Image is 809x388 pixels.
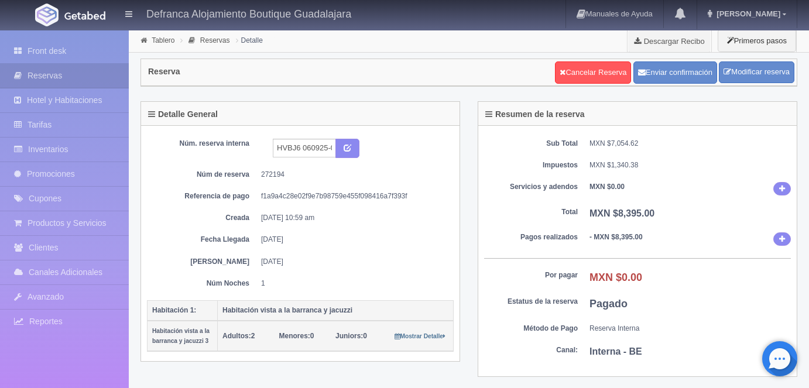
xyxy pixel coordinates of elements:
dd: MXN $1,340.38 [589,160,791,170]
dt: Total [484,207,578,217]
a: Descargar Recibo [628,29,711,53]
dt: [PERSON_NAME] [156,257,249,267]
dt: Núm. reserva interna [156,139,249,149]
dd: f1a9a4c28e02f9e7b98759e455f098416a7f393f [261,191,445,201]
dt: Sub Total [484,139,578,149]
dt: Servicios y adendos [484,182,578,192]
a: Tablero [152,36,174,44]
strong: Adultos: [222,332,251,340]
a: Cancelar Reserva [555,61,631,84]
b: Pagado [589,298,628,310]
th: Habitación vista a la barranca y jacuzzi [218,300,454,321]
dt: Referencia de pago [156,191,249,201]
button: Enviar confirmación [633,61,717,84]
dt: Impuestos [484,160,578,170]
button: Primeros pasos [718,29,796,52]
a: Modificar reserva [719,61,794,83]
b: Habitación 1: [152,306,196,314]
span: 0 [335,332,367,340]
h4: Resumen de la reserva [485,110,585,119]
h4: Reserva [148,67,180,76]
h4: Defranca Alojamiento Boutique Guadalajara [146,6,351,20]
small: Habitación vista a la barranca y jacuzzi 3 [152,328,210,344]
b: MXN $8,395.00 [589,208,654,218]
b: MXN $0.00 [589,272,642,283]
dt: Núm de reserva [156,170,249,180]
dt: Fecha Llegada [156,235,249,245]
a: Mostrar Detalle [395,332,445,340]
b: - MXN $8,395.00 [589,233,643,241]
dt: Estatus de la reserva [484,297,578,307]
dt: Por pagar [484,270,578,280]
img: Getabed [35,4,59,26]
dt: Pagos realizados [484,232,578,242]
dt: Núm Noches [156,279,249,289]
img: Getabed [64,11,105,20]
span: 2 [222,332,255,340]
dd: MXN $7,054.62 [589,139,791,149]
dd: [DATE] [261,257,445,267]
b: MXN $0.00 [589,183,625,191]
dd: [DATE] 10:59 am [261,213,445,223]
span: [PERSON_NAME] [714,9,780,18]
dt: Creada [156,213,249,223]
li: Detalle [233,35,266,46]
small: Mostrar Detalle [395,333,445,339]
h4: Detalle General [148,110,218,119]
span: 0 [279,332,314,340]
strong: Menores: [279,332,310,340]
strong: Juniors: [335,332,363,340]
dd: 272194 [261,170,445,180]
a: Reservas [200,36,230,44]
dd: 1 [261,279,445,289]
dd: [DATE] [261,235,445,245]
dt: Canal: [484,345,578,355]
dt: Método de Pago [484,324,578,334]
dd: Reserva Interna [589,324,791,334]
b: Interna - BE [589,346,642,356]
